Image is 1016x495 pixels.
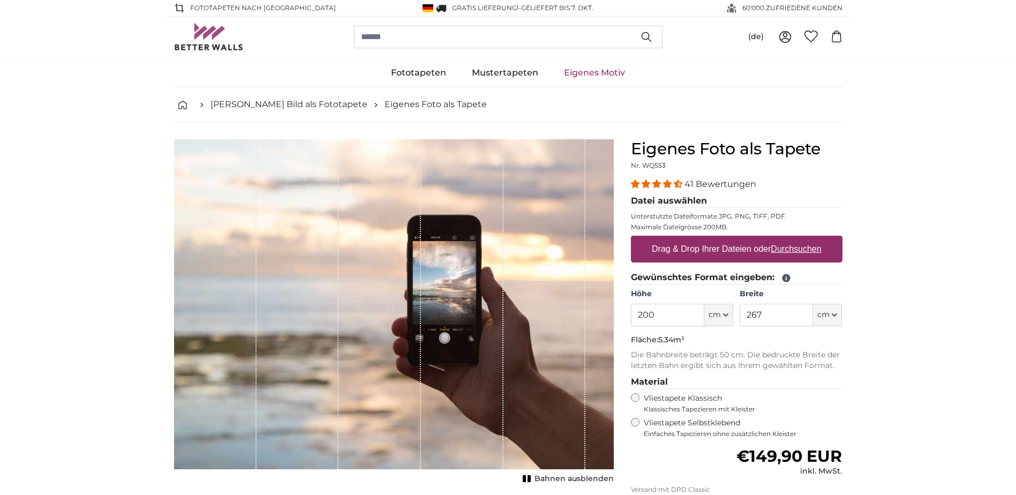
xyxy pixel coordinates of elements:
span: Nr. WQ553 [631,161,666,169]
legend: Datei auswählen [631,194,842,208]
img: Betterwalls [174,23,244,50]
button: Bahnen ausblenden [520,471,614,486]
button: (de) [740,27,772,47]
span: Geliefert bis 7. Okt. [521,4,593,12]
span: cm [817,310,830,320]
span: €149,90 EUR [736,446,842,466]
button: cm [704,304,733,326]
a: [PERSON_NAME] Bild als Fototapete [210,98,367,111]
span: Bahnen ausblenden [535,474,614,484]
label: Vliestapete Klassisch [644,393,833,414]
p: Unterstützte Dateiformate JPG, PNG, TIFF, PDF. [631,212,842,221]
p: Fläche: [631,335,842,346]
p: Versand mit DPD Classic [631,485,842,494]
span: GRATIS Lieferung! [452,4,518,12]
label: Vliestapete Selbstklebend [644,418,842,438]
div: 1 of 1 [174,139,614,486]
span: Fototapeten nach [GEOGRAPHIC_DATA] [190,3,336,13]
label: Höhe [631,289,733,299]
legend: Gewünschtes Format eingeben: [631,271,842,284]
a: Mustertapeten [459,59,551,87]
h1: Eigenes Foto als Tapete [631,139,842,159]
nav: breadcrumbs [174,87,842,122]
p: Maximale Dateigrösse 200MB. [631,223,842,231]
a: Fototapeten [378,59,459,87]
span: 4.39 stars [631,179,684,189]
span: Klassisches Tapezieren mit Kleister [644,405,833,414]
span: - [518,4,593,12]
button: cm [813,304,842,326]
label: Drag & Drop Ihrer Dateien oder [648,238,826,260]
span: 5.34m² [658,335,684,344]
u: Durchsuchen [771,244,821,253]
span: Einfaches Tapezieren ohne zusätzlichen Kleister [644,430,842,438]
span: 60'000 ZUFRIEDENE KUNDEN [742,3,842,13]
span: cm [709,310,721,320]
a: Eigenes Foto als Tapete [385,98,487,111]
div: inkl. MwSt. [736,466,842,477]
span: 41 Bewertungen [684,179,756,189]
label: Breite [740,289,842,299]
p: Die Bahnbreite beträgt 50 cm. Die bedruckte Breite der letzten Bahn ergibt sich aus Ihrem gewählt... [631,350,842,371]
img: Deutschland [423,4,433,12]
a: Eigenes Motiv [551,59,638,87]
legend: Material [631,376,842,389]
